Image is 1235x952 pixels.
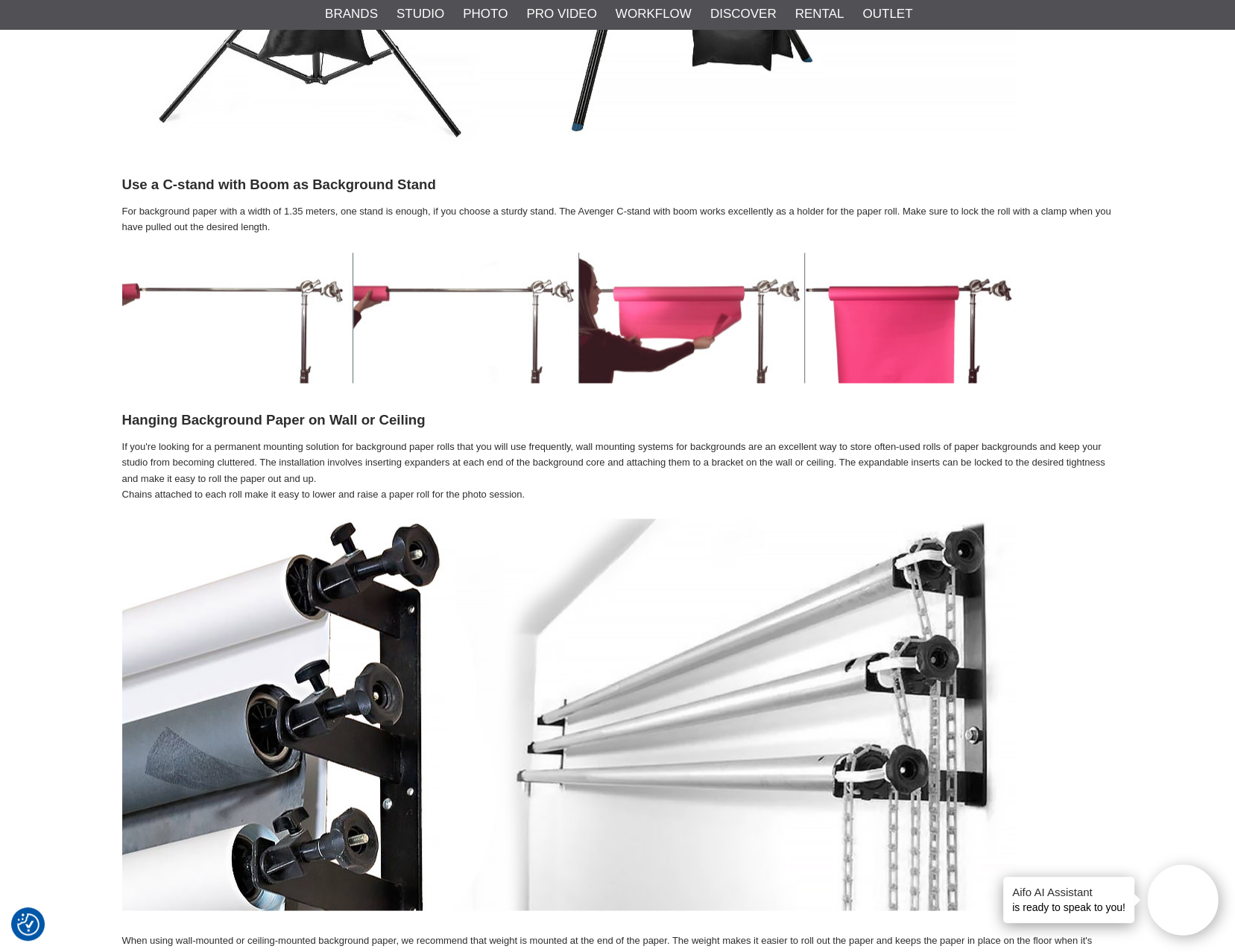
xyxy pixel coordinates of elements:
a: Pro Video [526,4,596,24]
a: Workflow [616,4,692,24]
a: Rental [795,4,844,24]
a: Outlet [862,4,912,24]
h3: Use a C-stand with Boom as Background Stand [122,175,1114,194]
img: Revisit consent button [17,913,40,936]
a: Photo [463,4,508,24]
div: is ready to speak to you! [1003,877,1134,923]
a: Discover [710,4,777,24]
img: Avenger C-stand - paper background [122,253,1017,383]
a: Studio [397,4,444,24]
p: For background paper with a width of 1.35 meters, one stand is enough, if you choose a sturdy sta... [122,204,1114,235]
img: Manfrotto background support wall/ceiling [122,518,1017,910]
button: Consent Preferences [17,911,40,938]
a: Brands [325,4,378,24]
h4: Aifo AI Assistant [1012,884,1125,900]
h3: Hanging Background Paper on Wall or Ceiling [122,410,1114,430]
p: If you're looking for a permanent mounting solution for background paper rolls that you will use ... [122,439,1114,501]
